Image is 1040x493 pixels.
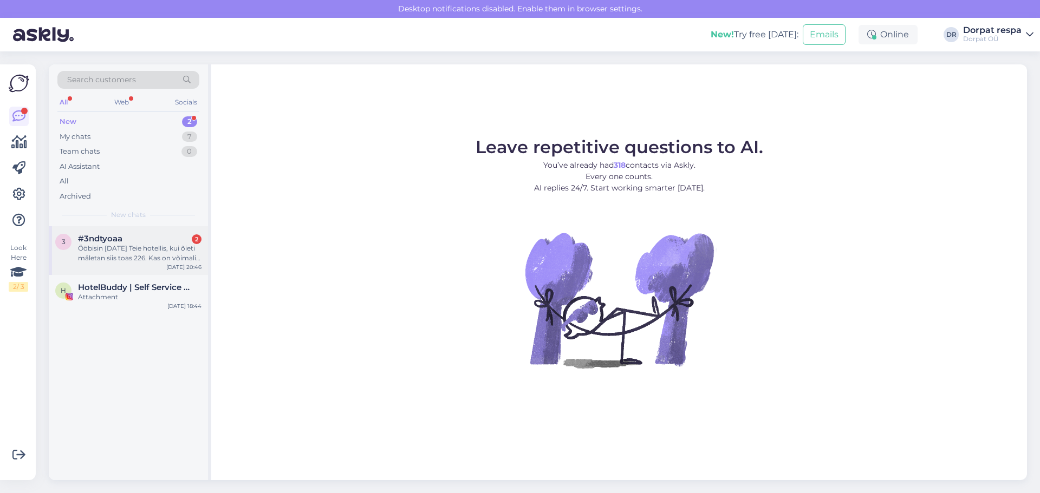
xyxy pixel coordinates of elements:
[963,35,1022,43] div: Dorpat OÜ
[182,132,197,142] div: 7
[192,234,201,244] div: 2
[173,95,199,109] div: Socials
[60,176,69,187] div: All
[9,243,28,292] div: Look Here
[803,24,846,45] button: Emails
[60,146,100,157] div: Team chats
[711,28,798,41] div: Try free [DATE]:
[166,263,201,271] div: [DATE] 20:46
[181,146,197,157] div: 0
[859,25,918,44] div: Online
[111,210,146,220] span: New chats
[78,282,191,292] span: HotelBuddy | Self Service App for Hotel Guests
[9,282,28,292] div: 2 / 3
[57,95,70,109] div: All
[182,116,197,127] div: 2
[476,160,763,194] p: You’ve already had contacts via Askly. Every one counts. AI replies 24/7. Start working smarter [...
[60,116,76,127] div: New
[9,73,29,94] img: Askly Logo
[62,238,66,246] span: 3
[67,74,136,86] span: Search customers
[112,95,131,109] div: Web
[78,234,122,244] span: #3ndtyoaa
[78,244,201,263] div: Ööbisin [DATE] Teie hotellis, kui õieti mäletan siis toas 226. Kas on võimalik, et unustasin oma ...
[61,286,66,294] span: H
[60,161,100,172] div: AI Assistant
[963,26,1022,35] div: Dorpat respa
[78,292,201,302] div: Attachment
[476,136,763,157] span: Leave repetitive questions to AI.
[711,29,734,40] b: New!
[167,302,201,310] div: [DATE] 18:44
[944,27,959,42] div: DR
[963,26,1033,43] a: Dorpat respaDorpat OÜ
[614,160,626,170] b: 318
[60,132,90,142] div: My chats
[60,191,91,202] div: Archived
[522,202,717,397] img: No Chat active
